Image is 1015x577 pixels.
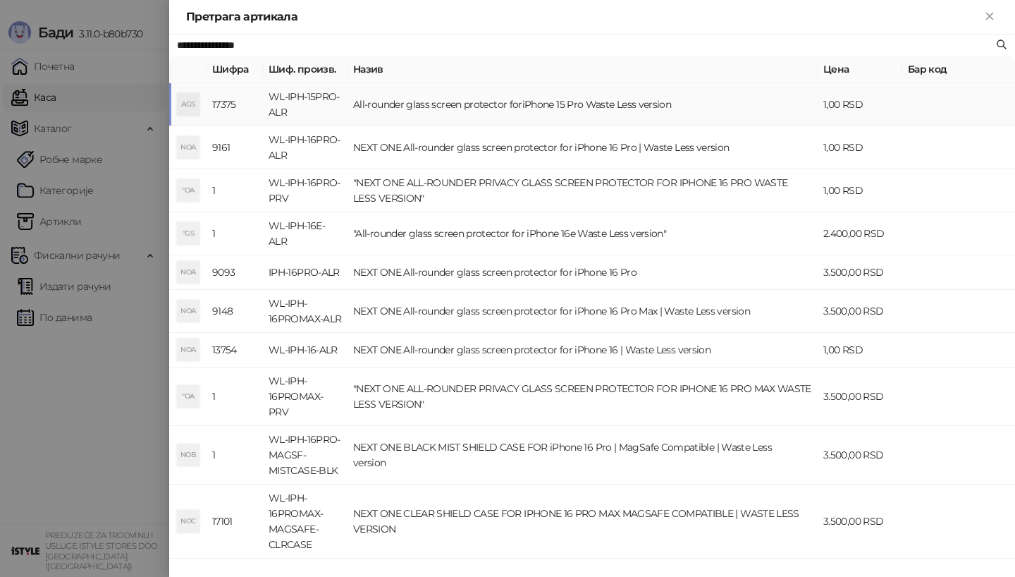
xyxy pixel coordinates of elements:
td: WL-IPH-16PRO- ALR [263,126,347,169]
td: 3.500,00 RSD [818,368,902,426]
td: IPH-16PRO-ALR [263,255,347,290]
td: NEXT ONE BLACK MIST SHIELD CASE FOR iPhone 16 Pro | MagSafe Compatible | Waste Less version [347,426,818,485]
td: 3.500,00 RSD [818,485,902,559]
td: WL-IPH-16E-ALR [263,212,347,255]
td: 3.500,00 RSD [818,426,902,485]
td: NEXT ONE All-rounder glass screen protector for iPhone 16 | Waste Less version [347,333,818,368]
td: 9093 [207,255,263,290]
td: 1 [207,212,263,255]
td: 1 [207,169,263,212]
td: 9161 [207,126,263,169]
td: 1 [207,426,263,485]
td: WL-IPH-15PRO-ALR [263,83,347,126]
th: Цена [818,56,902,83]
td: 17375 [207,83,263,126]
div: "OA [177,385,199,408]
td: 3.500,00 RSD [818,290,902,333]
td: 1,00 RSD [818,169,902,212]
td: WL-IPH-16PROMAX-MAGSAFE-CLRCASE [263,485,347,559]
td: NEXT ONE All-rounder glass screen protector for iPhone 16 Pro | Waste Less version [347,126,818,169]
td: 1,00 RSD [818,333,902,368]
td: All-rounder glass screen protector foriPhone 15 Pro Waste Less version [347,83,818,126]
div: "GS [177,222,199,245]
div: NOB [177,444,199,466]
div: Претрага артикала [186,8,981,25]
td: WL-IPH-16PRO-MAGSF-MISTCASE-BLK [263,426,347,485]
td: WL-IPH-16PROMAX-ALR [263,290,347,333]
th: Назив [347,56,818,83]
th: Шифра [207,56,263,83]
td: 17101 [207,485,263,559]
td: 3.500,00 RSD [818,255,902,290]
td: NEXT ONE CLEAR SHIELD CASE FOR IPHONE 16 PRO MAX MAGSAFE COMPATIBLE | WASTE LESS VERSION [347,485,818,559]
td: 1,00 RSD [818,83,902,126]
td: WL-IPH-16PRO-PRV [263,169,347,212]
div: NOA [177,261,199,284]
td: 9148 [207,290,263,333]
td: NEXT ONE All-rounder glass screen protector for iPhone 16 Pro [347,255,818,290]
td: WL-IPH-16-ALR [263,333,347,368]
th: Шиф. произв. [263,56,347,83]
div: NOA [177,136,199,159]
div: AGS [177,93,199,116]
td: 1,00 RSD [818,126,902,169]
button: Close [981,8,998,25]
div: "OA [177,179,199,202]
td: WL-IPH-16PROMAX-PRV [263,368,347,426]
div: NOA [177,300,199,322]
td: "NEXT ONE ALL-ROUNDER PRIVACY GLASS SCREEN PROTECTOR FOR IPHONE 16 PRO MAX WASTE LESS VERSION" [347,368,818,426]
th: Бар код [902,56,1015,83]
div: NOC [177,510,199,533]
td: 2.400,00 RSD [818,212,902,255]
td: "All-rounder glass screen protector for iPhone 16e Waste Less version" [347,212,818,255]
td: 1 [207,368,263,426]
td: "NEXT ONE ALL-ROUNDER PRIVACY GLASS SCREEN PROTECTOR FOR IPHONE 16 PRO WASTE LESS VERSION" [347,169,818,212]
td: 13754 [207,333,263,368]
div: NOA [177,339,199,361]
td: NEXT ONE All-rounder glass screen protector for iPhone 16 Pro Max | Waste Less version [347,290,818,333]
